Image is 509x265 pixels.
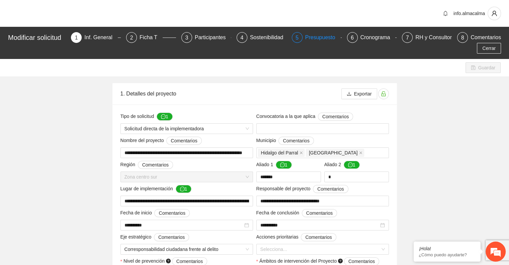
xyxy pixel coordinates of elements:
[292,32,342,43] div: 5Presupuesto
[240,35,243,41] span: 4
[453,11,485,16] span: info.almacalma
[256,161,292,169] span: Aliado 1
[71,32,121,43] div: 1Inf. General
[280,162,285,168] span: message
[276,161,292,169] button: Aliado 1
[440,8,451,19] button: bell
[256,209,337,217] span: Fecha de conclusión
[39,89,92,157] span: Estamos en línea.
[302,209,337,217] button: Fecha de conclusión
[256,233,336,241] span: Acciones prioritarias
[378,91,389,96] span: unlock
[301,233,336,241] button: Acciones prioritarias
[256,185,348,193] span: Responsable del proyecto
[130,35,133,41] span: 2
[138,161,173,169] button: Región
[84,32,118,43] div: Inf. General
[300,151,303,154] span: close
[283,137,309,144] span: Comentarios
[166,137,201,145] button: Nombre del proyecto
[140,32,163,43] div: Ficha T
[161,114,166,120] span: message
[359,151,362,154] span: close
[482,45,496,52] span: Cerrar
[341,88,377,99] button: downloadExportar
[488,10,501,16] span: user
[419,252,476,257] p: ¿Cómo puedo ayudarte?
[360,32,396,43] div: Cronograma
[354,90,372,97] span: Exportar
[171,137,197,144] span: Comentarios
[261,149,298,156] span: Hidalgo del Parral
[256,113,353,121] span: Convocatoria a la que aplica
[317,185,344,193] span: Comentarios
[120,161,173,169] span: Región
[402,32,452,43] div: 7RH y Consultores
[237,32,286,43] div: 4Sostenibilidad
[465,62,501,73] button: saveGuardar
[3,183,128,206] textarea: Escriba su mensaje y pulse “Intro”
[347,32,397,43] div: 6Cronograma
[306,149,364,157] span: Chihuahua
[309,149,358,156] span: [GEOGRAPHIC_DATA]
[457,32,501,43] div: 8Comentarios
[250,32,289,43] div: Sostenibilidad
[120,185,192,193] span: Lugar de implementación
[166,259,171,263] span: question-circle
[305,234,332,241] span: Comentarios
[295,35,299,41] span: 5
[195,32,231,43] div: Participantes
[158,234,185,241] span: Comentarios
[440,11,450,16] span: bell
[126,32,176,43] div: 2Ficha T
[124,124,249,134] span: Solicitud directa de la implementadora
[142,161,169,169] span: Comentarios
[120,209,190,217] span: Fecha de inicio
[256,137,314,145] span: Municipio
[120,113,173,121] span: Tipo de solicitud
[351,35,354,41] span: 6
[35,34,112,43] div: Chatee con nosotros ahora
[124,244,249,254] span: Corresponsabilidad ciudadana frente al delito
[154,209,189,217] button: Fecha de inicio
[110,3,126,19] div: Minimizar ventana de chat en vivo
[461,35,464,41] span: 8
[406,35,409,41] span: 7
[348,162,353,168] span: message
[120,233,189,241] span: Eje estratégico
[159,209,185,217] span: Comentarios
[120,137,202,145] span: Nombre del proyecto
[378,88,389,99] button: unlock
[305,32,341,43] div: Presupuesto
[124,172,249,182] span: Zona centro sur
[471,32,501,43] div: Comentarios
[180,187,185,192] span: message
[338,259,343,263] span: question-circle
[324,161,360,169] span: Aliado 2
[344,161,360,169] button: Aliado 2
[415,32,462,43] div: RH y Consultores
[181,32,231,43] div: 3Participantes
[157,113,173,121] button: Tipo de solicitud
[348,258,375,265] span: Comentarios
[185,35,188,41] span: 3
[8,32,67,43] div: Modificar solicitud
[75,35,78,41] span: 1
[313,185,348,193] button: Responsable del proyecto
[322,113,349,120] span: Comentarios
[477,43,501,54] button: Cerrar
[120,84,341,103] div: 1. Detalles del proyecto
[419,246,476,251] div: ¡Hola!
[278,137,314,145] button: Municipio
[318,113,353,121] button: Convocatoria a la que aplica
[154,233,189,241] button: Eje estratégico
[306,209,333,217] span: Comentarios
[347,91,351,97] span: download
[176,258,203,265] span: Comentarios
[258,149,305,157] span: Hidalgo del Parral
[488,7,501,20] button: user
[176,185,192,193] button: Lugar de implementación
